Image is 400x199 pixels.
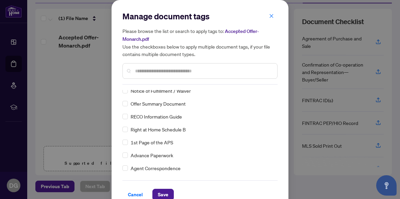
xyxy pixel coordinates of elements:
[131,87,191,94] span: Notice of Fulfillment / Waiver
[269,14,274,18] span: close
[376,175,397,196] button: Open asap
[131,139,173,146] span: 1st Page of the APS
[131,100,186,107] span: Offer Summary Document
[131,151,173,159] span: Advance Paperwork
[122,11,278,22] h2: Manage document tags
[122,27,278,58] h5: Please browse the list or search to apply tags to: Use the checkboxes below to apply multiple doc...
[131,126,186,133] span: Right at Home Schedule B
[131,113,182,120] span: RECO Information Guide
[131,164,181,172] span: Agent Correspondence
